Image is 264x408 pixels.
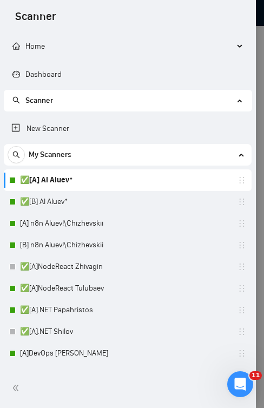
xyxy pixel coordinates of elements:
[237,176,246,185] span: holder
[4,64,252,85] li: Dashboard
[237,219,246,228] span: holder
[20,213,123,234] a: [A] n8n Aluev!\Chizhevskii
[20,299,123,321] a: ✅[A].NET Papahristos
[227,371,253,397] iframe: Intercom live chat
[8,151,24,159] span: search
[237,327,246,336] span: holder
[12,383,23,393] span: double-left
[237,262,246,271] span: holder
[4,118,252,140] li: New Scanner
[237,349,246,358] span: holder
[20,278,123,299] a: ✅[A]NodeReact Tulubaev
[237,241,246,249] span: holder
[20,364,123,386] a: ✅[A]React Aluev
[237,198,246,206] span: holder
[237,306,246,314] span: holder
[20,169,123,191] a: ✅[A] AI Aluev*
[8,146,25,163] button: search
[12,42,20,50] span: home
[11,118,244,140] a: New Scanner
[12,70,62,79] a: dashboardDashboard
[12,42,45,51] span: Home
[20,321,123,343] a: ✅[A].NET Shilov
[20,234,123,256] a: [B] n8n Aluev!\Chizhevskii
[249,371,262,380] span: 11
[20,191,123,213] a: ✅[B] AI Aluev*
[29,144,71,166] span: My Scanners
[12,96,53,105] span: Scanner
[237,284,246,293] span: holder
[20,343,123,364] a: [A]DevOps [PERSON_NAME]
[25,42,45,51] span: Home
[12,96,20,104] span: search
[25,96,53,105] span: Scanner
[20,256,123,278] a: ✅[A]NodeReact Zhivagin
[6,9,64,31] span: Scanner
